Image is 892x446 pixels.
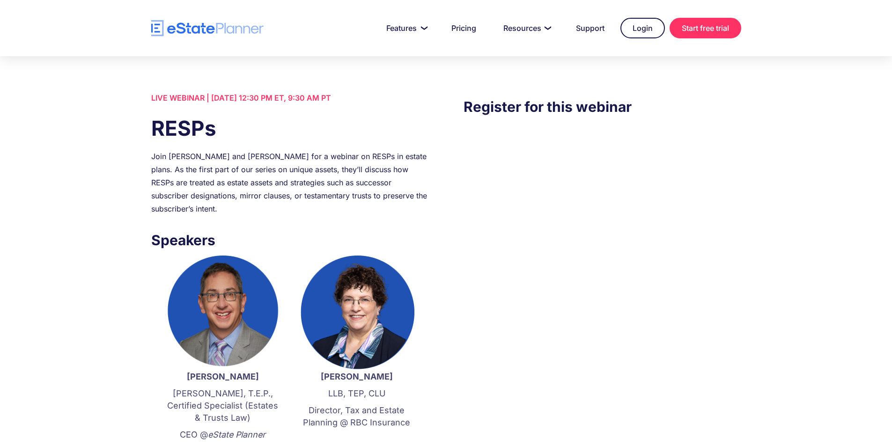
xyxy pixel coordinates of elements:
[151,20,264,37] a: home
[151,150,428,215] div: Join [PERSON_NAME] and [PERSON_NAME] for a webinar on RESPs in estate plans. As the first part of...
[492,19,560,37] a: Resources
[620,18,665,38] a: Login
[299,388,414,400] p: LLB, TEP, CLU
[375,19,435,37] a: Features
[299,404,414,429] p: Director, Tax and Estate Planning @ RBC Insurance
[151,114,428,143] h1: RESPs
[321,372,393,381] strong: [PERSON_NAME]
[208,430,265,439] em: eState Planner
[165,429,280,441] p: CEO @
[187,372,259,381] strong: [PERSON_NAME]
[670,18,741,38] a: Start free trial
[464,136,741,206] iframe: Form 0
[565,19,616,37] a: Support
[151,229,428,251] h3: Speakers
[165,388,280,424] p: [PERSON_NAME], T.E.P., Certified Specialist (Estates & Trusts Law)
[151,91,428,104] div: LIVE WEBINAR | [DATE] 12:30 PM ET, 9:30 AM PT
[464,96,741,117] h3: Register for this webinar
[440,19,487,37] a: Pricing
[299,433,414,446] p: ‍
